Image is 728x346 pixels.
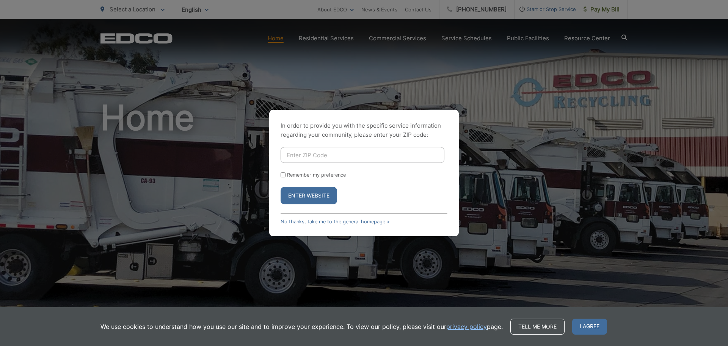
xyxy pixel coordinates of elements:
[281,147,444,163] input: Enter ZIP Code
[446,322,487,331] a: privacy policy
[572,319,607,335] span: I agree
[287,172,346,178] label: Remember my preference
[281,121,447,139] p: In order to provide you with the specific service information regarding your community, please en...
[281,187,337,204] button: Enter Website
[281,219,390,224] a: No thanks, take me to the general homepage >
[100,322,503,331] p: We use cookies to understand how you use our site and to improve your experience. To view our pol...
[510,319,565,335] a: Tell me more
